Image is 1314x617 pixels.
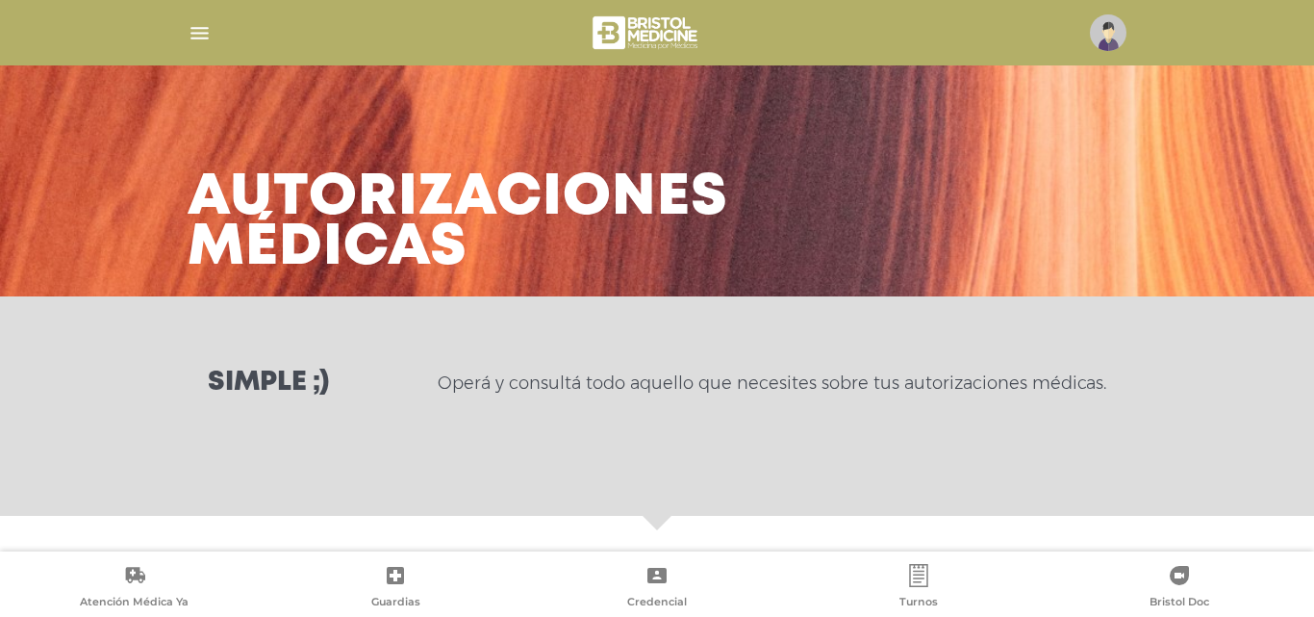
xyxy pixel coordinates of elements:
[526,564,788,613] a: Credencial
[1150,595,1209,612] span: Bristol Doc
[188,21,212,45] img: Cober_menu-lines-white.svg
[627,595,687,612] span: Credencial
[188,173,728,273] h3: Autorizaciones médicas
[788,564,1049,613] a: Turnos
[208,370,329,397] h3: Simple ;)
[371,595,420,612] span: Guardias
[590,10,704,56] img: bristol-medicine-blanco.png
[4,564,265,613] a: Atención Médica Ya
[438,372,1106,395] p: Operá y consultá todo aquello que necesites sobre tus autorizaciones médicas.
[899,595,938,612] span: Turnos
[1049,564,1310,613] a: Bristol Doc
[80,595,189,612] span: Atención Médica Ya
[1090,14,1126,51] img: profile-placeholder.svg
[265,564,527,613] a: Guardias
